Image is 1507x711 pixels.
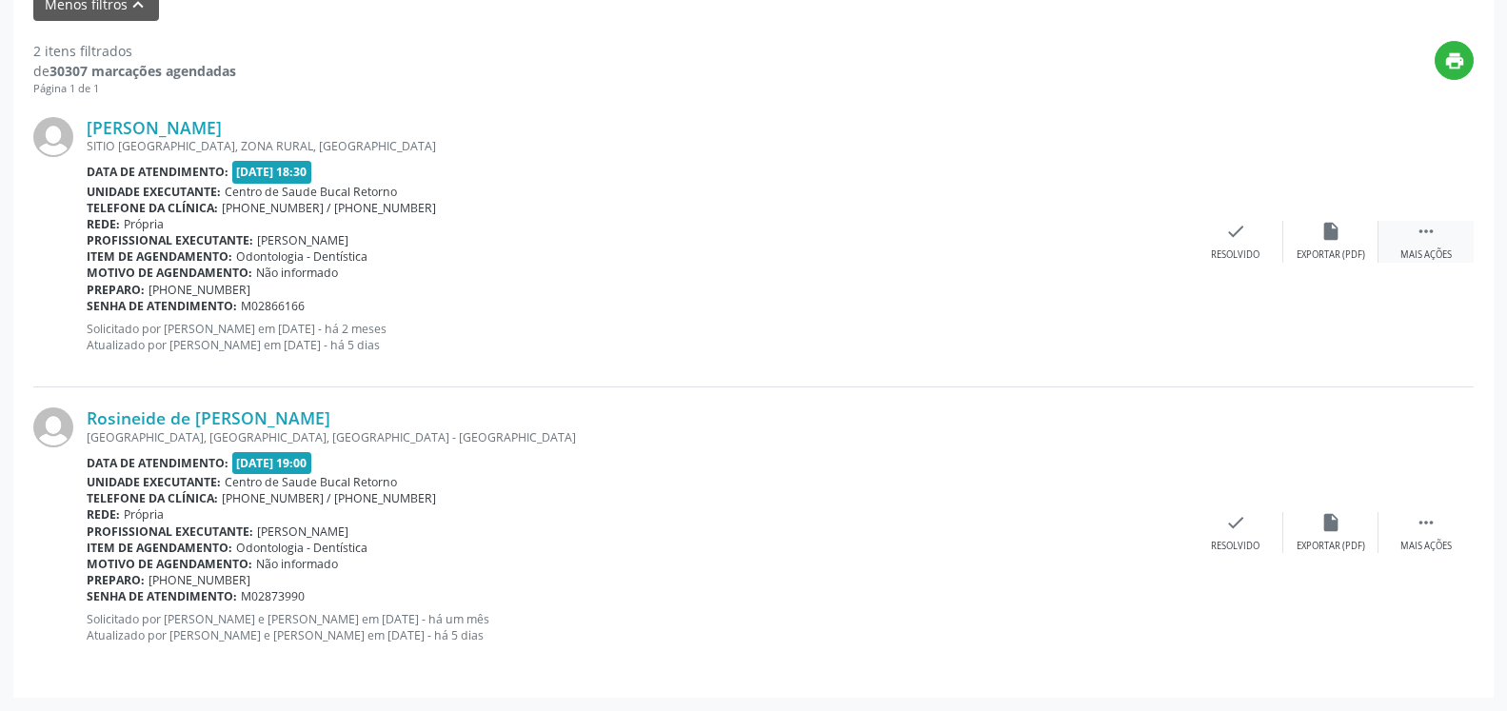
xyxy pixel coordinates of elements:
[222,490,436,506] span: [PHONE_NUMBER] / [PHONE_NUMBER]
[1225,221,1246,242] i: check
[1297,248,1365,262] div: Exportar (PDF)
[87,523,253,540] b: Profissional executante:
[33,41,236,61] div: 2 itens filtrados
[1211,248,1259,262] div: Resolvido
[149,282,250,298] span: [PHONE_NUMBER]
[87,138,1188,154] div: SITIO [GEOGRAPHIC_DATA], ZONA RURAL, [GEOGRAPHIC_DATA]
[33,81,236,97] div: Página 1 de 1
[1320,221,1341,242] i: insert_drive_file
[241,588,305,604] span: M02873990
[87,474,221,490] b: Unidade executante:
[87,200,218,216] b: Telefone da clínica:
[87,556,252,572] b: Motivo de agendamento:
[87,216,120,232] b: Rede:
[87,117,222,138] a: [PERSON_NAME]
[241,298,305,314] span: M02866166
[87,611,1188,643] p: Solicitado por [PERSON_NAME] e [PERSON_NAME] em [DATE] - há um mês Atualizado por [PERSON_NAME] e...
[87,164,228,180] b: Data de atendimento:
[33,117,73,157] img: img
[87,232,253,248] b: Profissional executante:
[1444,50,1465,71] i: print
[87,572,145,588] b: Preparo:
[87,282,145,298] b: Preparo:
[222,200,436,216] span: [PHONE_NUMBER] / [PHONE_NUMBER]
[1416,221,1437,242] i: 
[225,474,397,490] span: Centro de Saude Bucal Retorno
[87,455,228,471] b: Data de atendimento:
[256,556,338,572] span: Não informado
[87,588,237,604] b: Senha de atendimento:
[149,572,250,588] span: [PHONE_NUMBER]
[232,161,312,183] span: [DATE] 18:30
[1297,540,1365,553] div: Exportar (PDF)
[124,216,164,232] span: Própria
[236,248,367,265] span: Odontologia - Dentística
[50,62,236,80] strong: 30307 marcações agendadas
[87,248,232,265] b: Item de agendamento:
[256,265,338,281] span: Não informado
[1320,512,1341,533] i: insert_drive_file
[87,506,120,523] b: Rede:
[87,490,218,506] b: Telefone da clínica:
[225,184,397,200] span: Centro de Saude Bucal Retorno
[87,429,1188,445] div: [GEOGRAPHIC_DATA], [GEOGRAPHIC_DATA], [GEOGRAPHIC_DATA] - [GEOGRAPHIC_DATA]
[87,540,232,556] b: Item de agendamento:
[33,407,73,447] img: img
[1435,41,1474,80] button: print
[33,61,236,81] div: de
[232,452,312,474] span: [DATE] 19:00
[87,407,330,428] a: Rosineide de [PERSON_NAME]
[87,321,1188,353] p: Solicitado por [PERSON_NAME] em [DATE] - há 2 meses Atualizado por [PERSON_NAME] em [DATE] - há 5...
[1225,512,1246,533] i: check
[257,523,348,540] span: [PERSON_NAME]
[257,232,348,248] span: [PERSON_NAME]
[124,506,164,523] span: Própria
[236,540,367,556] span: Odontologia - Dentística
[87,184,221,200] b: Unidade executante:
[1400,248,1452,262] div: Mais ações
[1416,512,1437,533] i: 
[1400,540,1452,553] div: Mais ações
[87,298,237,314] b: Senha de atendimento:
[1211,540,1259,553] div: Resolvido
[87,265,252,281] b: Motivo de agendamento:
